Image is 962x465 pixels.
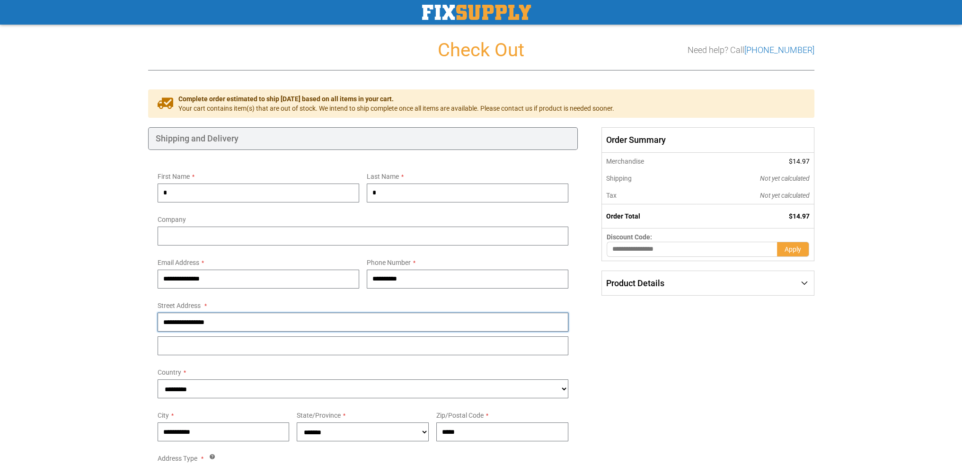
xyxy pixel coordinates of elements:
[178,104,614,113] span: Your cart contains item(s) that are out of stock. We intend to ship complete once all items are a...
[367,173,399,180] span: Last Name
[367,259,411,266] span: Phone Number
[158,368,181,376] span: Country
[297,412,341,419] span: State/Province
[789,158,810,165] span: $14.97
[158,259,199,266] span: Email Address
[777,242,809,257] button: Apply
[744,45,814,55] a: [PHONE_NUMBER]
[785,246,801,253] span: Apply
[158,216,186,223] span: Company
[607,233,652,241] span: Discount Code:
[422,5,531,20] img: Fix Industrial Supply
[789,212,810,220] span: $14.97
[148,127,578,150] div: Shipping and Delivery
[602,153,696,170] th: Merchandise
[158,302,201,309] span: Street Address
[606,175,632,182] span: Shipping
[158,173,190,180] span: First Name
[158,412,169,419] span: City
[436,412,484,419] span: Zip/Postal Code
[601,127,814,153] span: Order Summary
[606,212,640,220] strong: Order Total
[760,175,810,182] span: Not yet calculated
[688,45,814,55] h3: Need help? Call
[158,455,197,462] span: Address Type
[422,5,531,20] a: store logo
[148,40,814,61] h1: Check Out
[760,192,810,199] span: Not yet calculated
[178,94,614,104] span: Complete order estimated to ship [DATE] based on all items in your cart.
[602,187,696,204] th: Tax
[606,278,664,288] span: Product Details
